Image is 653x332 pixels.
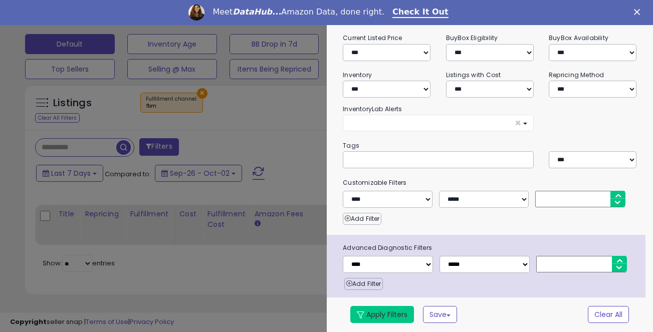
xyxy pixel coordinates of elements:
small: Current Listed Price [343,34,402,42]
button: Save [423,306,457,323]
small: Listings with Cost [446,71,501,79]
small: Tags [335,140,644,151]
div: Meet Amazon Data, done right. [212,7,384,17]
small: Customizable Filters [335,177,644,188]
small: InventoryLab Alerts [343,105,402,113]
button: × [343,115,534,131]
button: Add Filter [344,278,383,290]
button: Add Filter [343,213,381,225]
span: × [515,118,521,128]
small: BuyBox Eligibility [446,34,498,42]
div: Close [634,9,644,15]
button: Clear All [588,306,629,323]
button: Apply Filters [350,306,414,323]
small: Inventory [343,71,372,79]
a: Check It Out [392,7,449,18]
small: Repricing Method [549,71,604,79]
span: Advanced Diagnostic Filters [335,242,645,253]
small: BuyBox Availability [549,34,608,42]
img: Profile image for Georgie [188,5,204,21]
i: DataHub... [233,7,281,17]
